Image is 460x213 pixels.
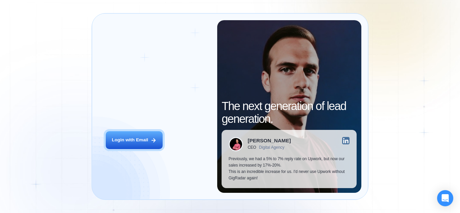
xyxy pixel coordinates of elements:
div: Login with Email [112,137,148,143]
button: Login with Email [106,131,163,149]
div: Digital Agency [259,145,284,150]
h2: The next generation of lead generation. [222,100,357,125]
p: Previously, we had a 5% to 7% reply rate on Upwork, but now our sales increased by 17%-20%. This ... [229,156,350,181]
div: Open Intercom Messenger [437,190,453,206]
div: [PERSON_NAME] [248,138,291,143]
div: CEO [248,145,256,150]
